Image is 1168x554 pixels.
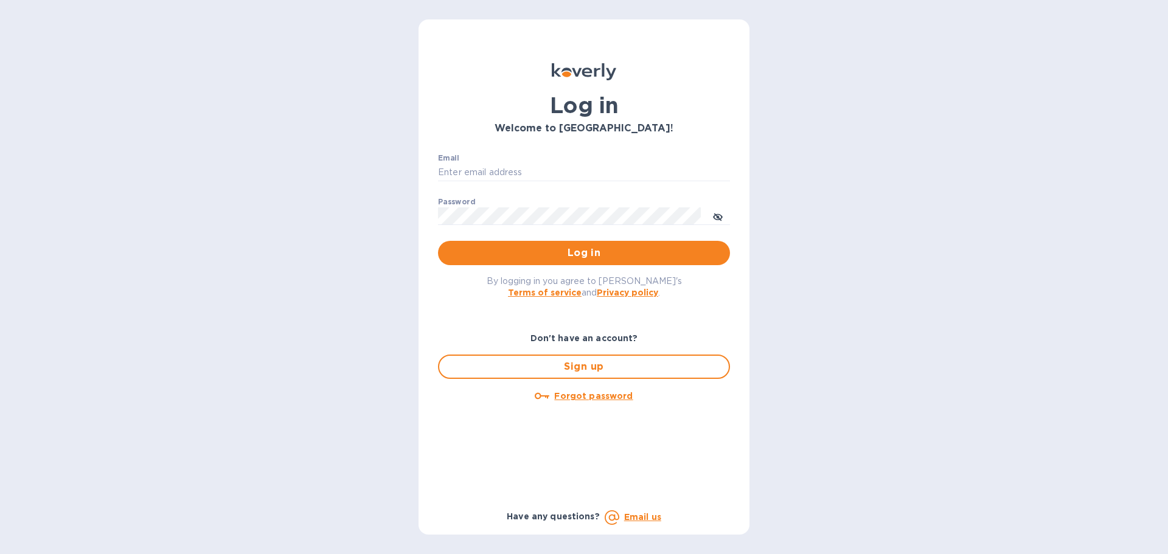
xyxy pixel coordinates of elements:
[448,246,720,260] span: Log in
[438,241,730,265] button: Log in
[438,198,475,206] label: Password
[530,333,638,343] b: Don't have an account?
[438,154,459,162] label: Email
[597,288,658,297] a: Privacy policy
[554,391,633,401] u: Forgot password
[508,288,582,297] a: Terms of service
[507,511,600,521] b: Have any questions?
[552,63,616,80] img: Koverly
[438,123,730,134] h3: Welcome to [GEOGRAPHIC_DATA]!
[706,204,730,228] button: toggle password visibility
[624,512,661,522] a: Email us
[438,92,730,118] h1: Log in
[449,359,719,374] span: Sign up
[438,164,730,182] input: Enter email address
[487,276,682,297] span: By logging in you agree to [PERSON_NAME]'s and .
[438,355,730,379] button: Sign up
